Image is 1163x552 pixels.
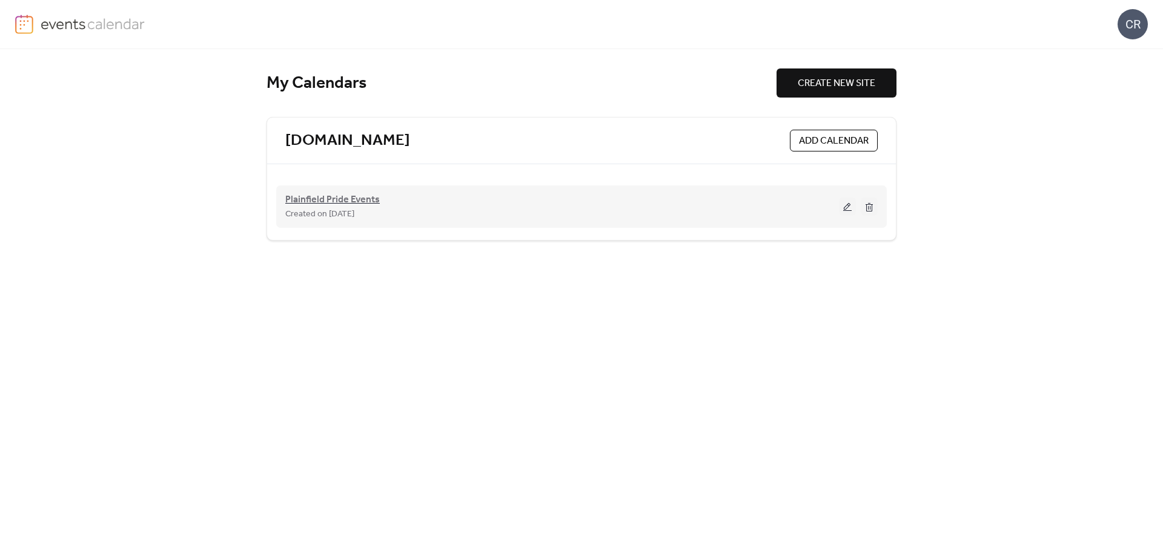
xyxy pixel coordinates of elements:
a: [DOMAIN_NAME] [285,131,410,151]
span: CREATE NEW SITE [798,76,875,91]
button: ADD CALENDAR [790,130,878,151]
span: Plainfield Pride Events [285,193,380,207]
span: ADD CALENDAR [799,134,869,148]
span: Created on [DATE] [285,207,354,222]
a: Plainfield Pride Events [285,196,380,204]
div: CR [1118,9,1148,39]
img: logo [15,15,33,34]
img: logo-type [41,15,145,33]
div: My Calendars [267,73,777,94]
button: CREATE NEW SITE [777,68,896,98]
